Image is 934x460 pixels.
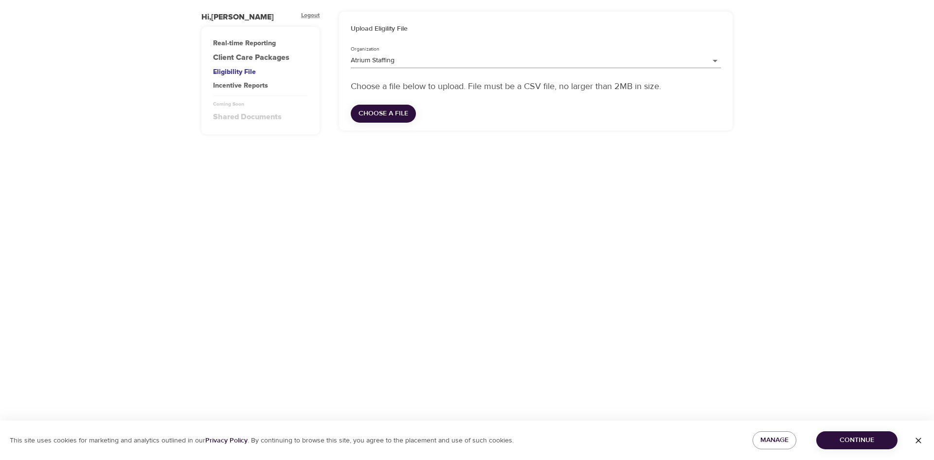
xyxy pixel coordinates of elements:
[351,80,721,93] p: Choose a file below to upload. File must be a CSV file, no larger than 2MB in size.
[213,101,308,108] div: Coming Soon
[760,434,789,446] span: Manage
[351,23,721,34] h6: Upload Eligility File
[351,105,416,123] button: Choose a file
[213,81,308,91] div: Incentive Reports
[213,52,308,63] a: Client Care Packages
[201,12,274,23] div: Hi, [PERSON_NAME]
[205,436,248,445] a: Privacy Policy
[213,111,308,123] div: Shared Documents
[753,431,796,449] button: Manage
[351,54,721,68] div: Atrium Staffing
[351,47,379,52] label: Organization
[824,434,890,446] span: Continue
[816,431,898,449] button: Continue
[213,67,308,77] div: Eligibility File
[301,12,320,23] div: Logout
[213,38,308,48] div: Real-time Reporting
[359,108,408,120] span: Choose a file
